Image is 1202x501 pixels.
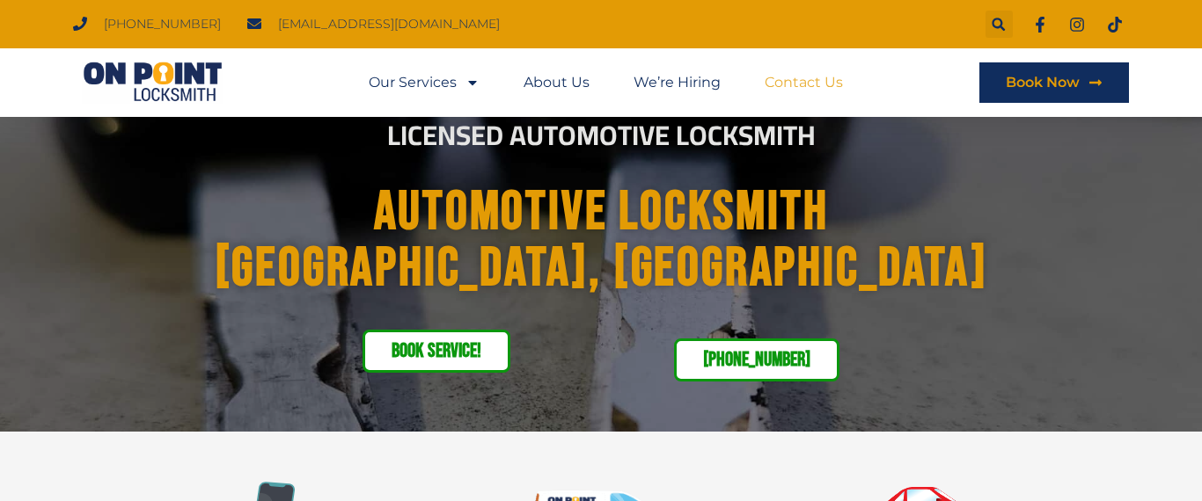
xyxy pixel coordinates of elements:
[369,62,480,103] a: Our Services
[986,11,1013,38] div: Search
[363,330,510,373] a: Book service!
[392,341,481,361] span: Book service!
[369,62,843,103] nav: Menu
[1006,76,1080,90] span: Book Now
[114,122,1088,149] h2: Licensed Automotive Locksmith
[634,62,721,103] a: We’re Hiring
[674,338,839,381] a: [PHONE_NUMBER]
[274,12,500,36] span: [EMAIL_ADDRESS][DOMAIN_NAME]
[703,350,810,370] span: [PHONE_NUMBER]
[99,12,221,36] span: [PHONE_NUMBER]
[765,62,843,103] a: Contact Us
[979,62,1129,103] a: Book Now
[524,62,590,103] a: About Us
[127,185,1075,297] h1: Automotive Locksmith [GEOGRAPHIC_DATA], [GEOGRAPHIC_DATA]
